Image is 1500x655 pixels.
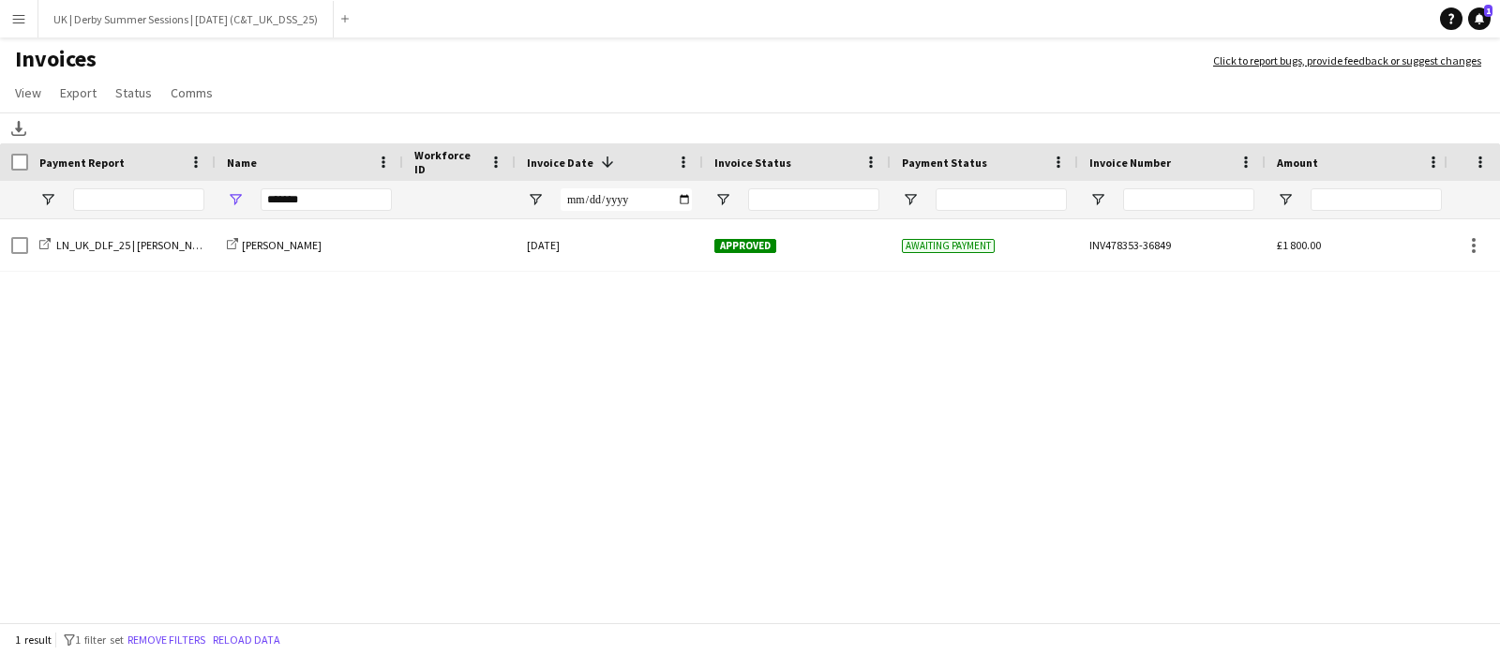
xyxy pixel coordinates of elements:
[261,188,392,211] input: Name Filter Input
[561,188,692,211] input: Invoice Date Filter Input
[39,156,125,170] span: Payment Report
[56,238,217,252] span: LN_UK_DLF_25 | [PERSON_NAME]
[414,148,482,176] span: Workforce ID
[1468,7,1491,30] a: 1
[39,191,56,208] button: Open Filter Menu
[227,156,257,170] span: Name
[1277,191,1294,208] button: Open Filter Menu
[242,238,322,252] span: [PERSON_NAME]
[108,81,159,105] a: Status
[7,81,49,105] a: View
[124,630,209,650] button: Remove filters
[902,239,995,253] span: Awaiting payment
[60,84,97,101] span: Export
[1213,52,1481,69] a: Click to report bugs, provide feedback or suggest changes
[516,219,703,271] div: [DATE]
[38,1,334,37] button: UK | Derby Summer Sessions | [DATE] (C&T_UK_DSS_25)
[1078,219,1266,271] div: INV478353-36849
[714,239,776,253] span: Approved
[209,630,284,650] button: Reload data
[1484,5,1492,17] span: 1
[902,191,919,208] button: Open Filter Menu
[15,84,41,101] span: View
[52,81,104,105] a: Export
[902,156,987,170] span: Payment Status
[714,191,731,208] button: Open Filter Menu
[1089,191,1106,208] button: Open Filter Menu
[1311,188,1442,211] input: Amount Filter Input
[7,117,30,140] app-action-btn: Download
[527,191,544,208] button: Open Filter Menu
[171,84,213,101] span: Comms
[73,188,204,211] input: Payment Report Filter Input
[115,84,152,101] span: Status
[1089,156,1171,170] span: Invoice Number
[748,188,879,211] input: Invoice Status Filter Input
[75,633,124,647] span: 1 filter set
[1123,188,1254,211] input: Invoice Number Filter Input
[227,191,244,208] button: Open Filter Menu
[1277,238,1321,252] span: £1 800.00
[39,238,217,252] a: LN_UK_DLF_25 | [PERSON_NAME]
[1277,156,1318,170] span: Amount
[714,156,791,170] span: Invoice Status
[163,81,220,105] a: Comms
[527,156,593,170] span: Invoice Date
